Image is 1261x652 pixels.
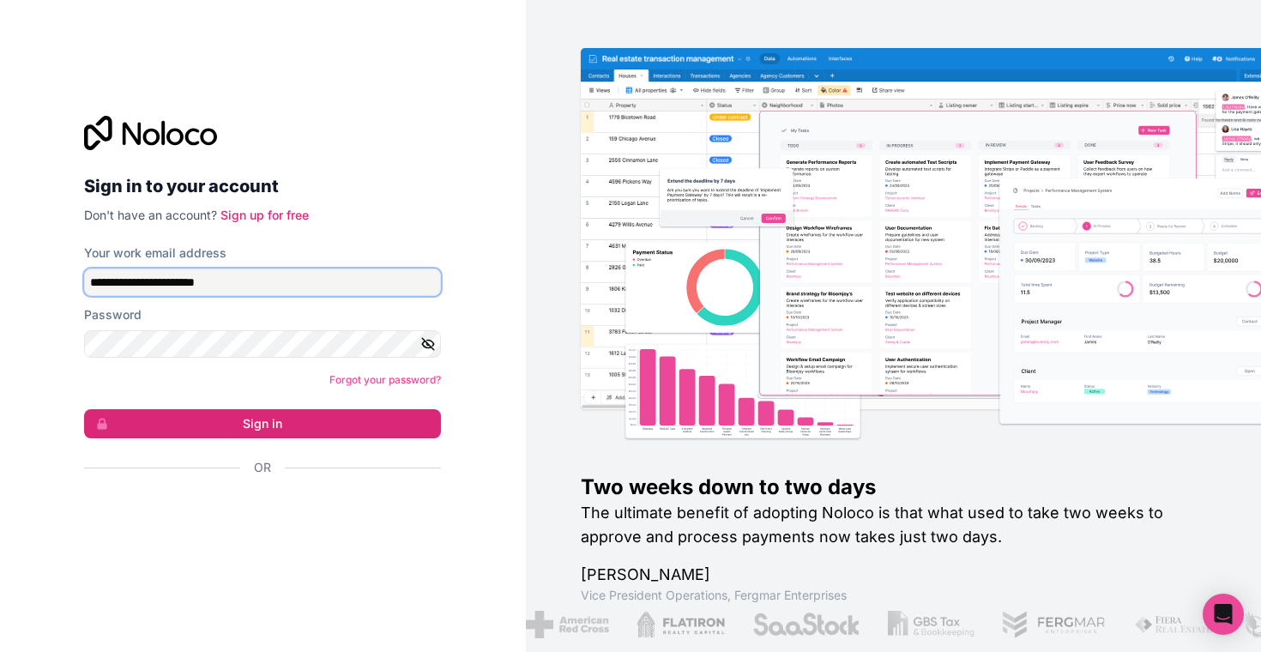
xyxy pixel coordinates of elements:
[525,611,608,638] img: /assets/american-red-cross-BAupjrZR.png
[752,611,860,638] img: /assets/saastock-C6Zbiodz.png
[1133,611,1214,638] img: /assets/fiera-fwj2N5v4.png
[84,330,441,358] input: Password
[887,611,974,638] img: /assets/gbstax-C-GtDUiK.png
[636,611,725,638] img: /assets/flatiron-C8eUkumj.png
[254,459,271,476] span: Or
[84,409,441,438] button: Sign in
[84,244,226,262] label: Your work email address
[75,495,436,533] iframe: Sign in with Google Button
[84,171,441,202] h2: Sign in to your account
[84,269,441,296] input: Email address
[581,587,1207,604] h1: Vice President Operations , Fergmar Enterprises
[581,501,1207,549] h2: The ultimate benefit of adopting Noloco is that what used to take two weeks to approve and proces...
[84,306,142,323] label: Password
[581,563,1207,587] h1: [PERSON_NAME]
[581,474,1207,501] h1: Two weeks down to two days
[1002,611,1107,638] img: /assets/fergmar-CudnrXN5.png
[220,208,309,222] a: Sign up for free
[84,208,217,222] span: Don't have an account?
[329,373,441,386] a: Forgot your password?
[1203,594,1244,635] div: Open Intercom Messenger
